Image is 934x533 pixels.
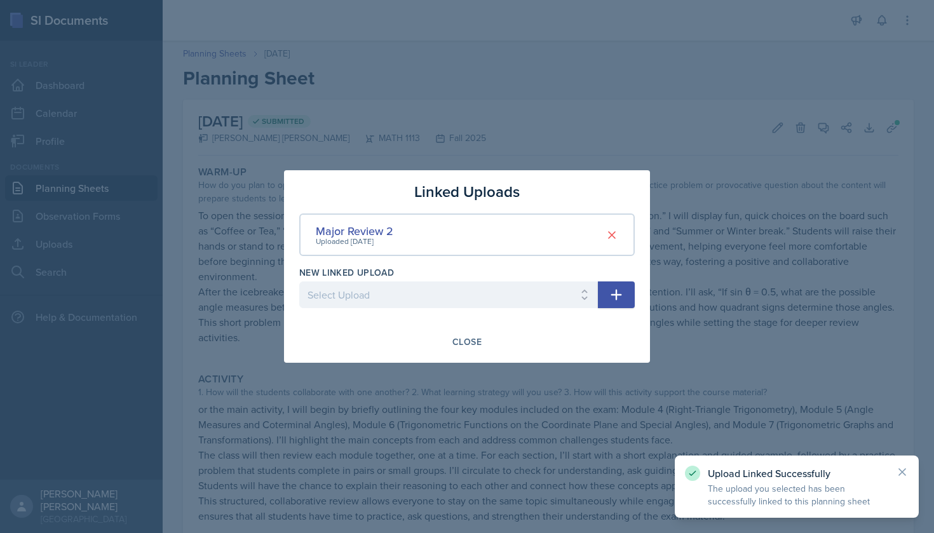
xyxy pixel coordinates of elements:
h3: Linked Uploads [414,180,520,203]
div: Close [452,337,482,347]
label: New Linked Upload [299,266,394,279]
p: The upload you selected has been successfully linked to this planning sheet [708,482,886,508]
button: Close [444,331,490,353]
div: Major Review 2 [316,222,393,240]
div: Uploaded [DATE] [316,236,393,247]
p: Upload Linked Successfully [708,467,886,480]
